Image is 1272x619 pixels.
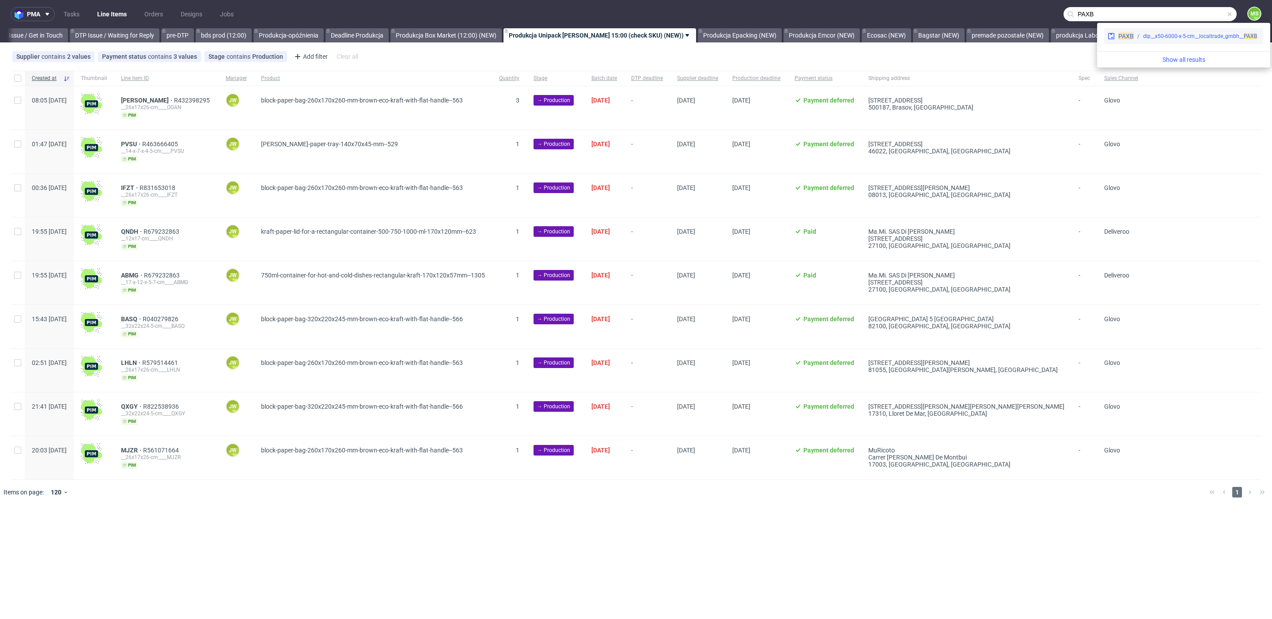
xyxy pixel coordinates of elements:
[81,93,102,114] img: wHgJFi1I6lmhQAAAABJRU5ErkJggg==
[32,359,67,366] span: 02:51 [DATE]
[121,228,144,235] a: QNDH
[537,271,570,279] span: → Production
[261,228,476,235] span: kraft-paper-lid-for-a-rectangular-container-500-750-1000-ml-170x120mm--623
[121,323,212,330] div: __32x22x24-5-cm____BASQ
[868,454,1064,461] div: Carrer [PERSON_NAME] de Montbui
[868,272,1064,279] div: Ma.Mi. SAS di [PERSON_NAME]
[862,28,911,42] a: Ecosac (NEW)
[868,191,1064,198] div: 08013, [GEOGRAPHIC_DATA] , [GEOGRAPHIC_DATA]
[121,141,142,148] a: PVSU
[868,279,1064,286] div: [STREET_ADDRESS]
[1079,359,1090,381] span: -
[677,75,718,82] span: Supplier deadline
[868,228,1064,235] div: Ma.Mi. SAS di [PERSON_NAME]
[121,235,212,242] div: __12x17-cm____QNDH
[1104,75,1138,82] span: Sales Channel
[868,104,1064,111] div: 500187, Brasov , [GEOGRAPHIC_DATA]
[803,228,816,235] span: Paid
[913,28,965,42] a: Bagstar (NEW)
[121,403,143,410] span: QXGY
[121,148,212,155] div: __14-x-7-x-4-5-cm____PVSU
[121,199,138,206] span: pim
[121,359,142,366] a: LHLN
[32,447,67,454] span: 20:03 [DATE]
[32,403,67,410] span: 21:41 [DATE]
[591,141,610,148] span: [DATE]
[144,272,182,279] a: R679232863
[16,53,42,60] span: Supplier
[390,28,502,42] a: Produkcja Box Market (12:00) (NEW)
[803,315,854,323] span: Payment deferred
[4,488,44,497] span: Items on page:
[174,53,197,60] div: 3 values
[534,75,577,82] span: Stage
[142,141,180,148] a: R463666405
[92,7,132,21] a: Line Items
[143,315,180,323] span: R040279826
[81,268,102,289] img: wHgJFi1I6lmhQAAAABJRU5ErkJggg==
[174,97,212,104] a: R432398295
[121,287,138,294] span: pim
[732,97,750,104] span: [DATE]
[261,359,463,366] span: block-paper-bag-260x170x260-mm-brown-eco-kraft-with-flat-handle--563
[732,141,750,148] span: [DATE]
[1104,97,1120,104] span: Glovo
[631,75,663,82] span: DTP deadline
[1079,97,1090,119] span: -
[795,75,854,82] span: Payment status
[140,184,177,191] a: R831653018
[537,446,570,454] span: → Production
[516,141,519,148] span: 1
[732,75,780,82] span: Production deadline
[868,461,1064,468] div: 17003, [GEOGRAPHIC_DATA] , [GEOGRAPHIC_DATA]
[868,323,1064,330] div: 82100, [GEOGRAPHIC_DATA] , [GEOGRAPHIC_DATA]
[803,447,854,454] span: Payment deferred
[1104,447,1120,454] span: Glovo
[868,75,1064,82] span: Shipping address
[803,272,816,279] span: Paid
[1079,403,1090,425] span: -
[516,315,519,323] span: 1
[32,315,67,323] span: 15:43 [DATE]
[121,330,138,338] span: pim
[677,184,695,191] span: [DATE]
[254,28,324,42] a: Produkcja-opóźnienia
[1104,272,1129,279] span: Deliveroo
[261,184,463,191] span: block-paper-bag-260x170x260-mm-brown-eco-kraft-with-flat-handle--563
[732,315,750,323] span: [DATE]
[121,104,212,111] div: __26x17x26-cm____OGAN
[803,359,854,366] span: Payment deferred
[732,184,750,191] span: [DATE]
[537,403,570,410] span: → Production
[868,141,1064,148] div: [STREET_ADDRESS]
[15,9,27,19] img: logo
[161,28,194,42] a: pre-DTP
[803,184,854,191] span: Payment deferred
[784,28,860,42] a: Produkcja Emcor (NEW)
[1232,487,1242,497] span: 1
[1248,8,1261,20] figcaption: MS
[121,184,140,191] span: IFZT
[227,94,239,106] figcaption: JW
[868,359,1064,366] div: [STREET_ADDRESS][PERSON_NAME]
[591,272,610,279] span: [DATE]
[591,403,610,410] span: [DATE]
[227,269,239,281] figcaption: JW
[226,75,247,82] span: Manager
[631,359,663,381] span: -
[868,148,1064,155] div: 46022, [GEOGRAPHIC_DATA] , [GEOGRAPHIC_DATA]
[121,243,138,250] span: pim
[32,97,67,104] span: 08:05 [DATE]
[121,315,143,323] a: BASQ
[175,7,208,21] a: Designs
[81,181,102,202] img: wHgJFi1I6lmhQAAAABJRU5ErkJggg==
[537,184,570,192] span: → Production
[803,141,854,148] span: Payment deferred
[677,141,695,148] span: [DATE]
[227,182,239,194] figcaption: JW
[142,359,180,366] a: R579514461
